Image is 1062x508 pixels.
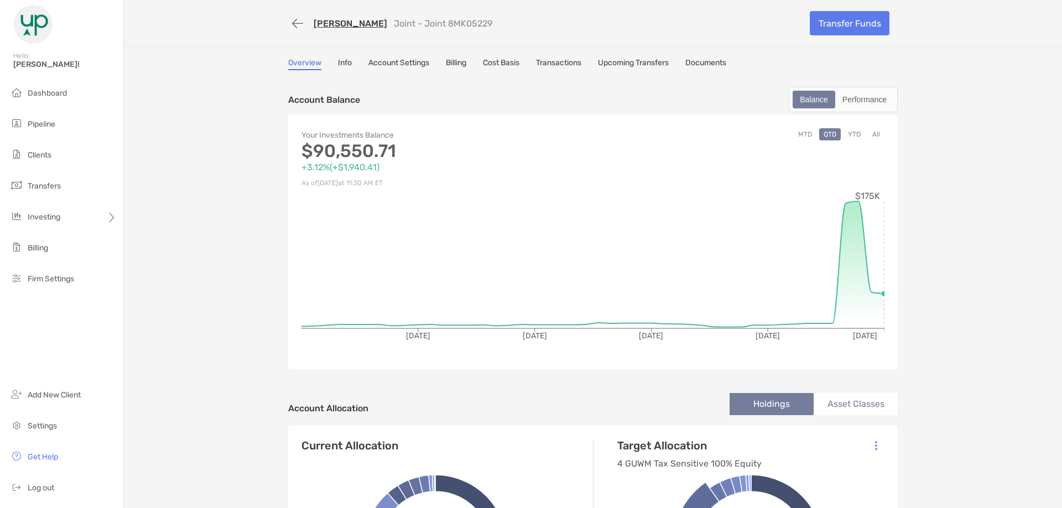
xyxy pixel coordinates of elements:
[875,441,877,451] img: Icon List Menu
[536,58,581,70] a: Transactions
[756,331,780,341] tspan: [DATE]
[10,210,23,223] img: investing icon
[819,128,841,140] button: QTD
[394,18,492,29] p: Joint - Joint 8MK05229
[10,480,23,494] img: logout icon
[10,418,23,432] img: settings icon
[639,331,663,341] tspan: [DATE]
[483,58,519,70] a: Cost Basis
[10,387,23,401] img: add_new_client icon
[617,457,762,470] p: 4 GUWM Tax Sensitive 100% Equity
[617,439,762,452] h4: Target Allocation
[28,421,57,431] span: Settings
[855,191,880,201] tspan: $175K
[853,331,877,341] tspan: [DATE]
[28,452,58,462] span: Get Help
[598,58,669,70] a: Upcoming Transfers
[10,179,23,192] img: transfers icon
[10,449,23,463] img: get-help icon
[338,58,352,70] a: Info
[446,58,466,70] a: Billing
[10,117,23,130] img: pipeline icon
[28,243,48,253] span: Billing
[28,390,81,400] span: Add New Client
[314,18,387,29] a: [PERSON_NAME]
[814,393,898,415] li: Asset Classes
[301,128,593,142] p: Your Investments Balance
[10,148,23,161] img: clients icon
[13,60,117,69] span: [PERSON_NAME]!
[28,483,54,493] span: Log out
[730,393,814,415] li: Holdings
[368,58,429,70] a: Account Settings
[28,88,67,98] span: Dashboard
[301,176,593,190] p: As of [DATE] at 11:30 AM ET
[810,11,889,35] a: Transfer Funds
[288,403,368,413] h4: Account Allocation
[301,439,398,452] h4: Current Allocation
[288,58,321,70] a: Overview
[10,240,23,254] img: billing icon
[28,119,55,129] span: Pipeline
[28,181,61,191] span: Transfers
[28,212,60,222] span: Investing
[10,271,23,285] img: firm-settings icon
[789,87,898,112] div: segmented control
[288,93,360,107] p: Account Balance
[301,160,593,174] p: +3.12% ( +$1,940.41 )
[523,331,547,341] tspan: [DATE]
[794,92,834,107] div: Balance
[844,128,865,140] button: YTD
[685,58,726,70] a: Documents
[301,144,593,158] p: $90,550.71
[836,92,893,107] div: Performance
[28,150,51,160] span: Clients
[13,4,53,44] img: Zoe Logo
[868,128,884,140] button: All
[794,128,816,140] button: MTD
[10,86,23,99] img: dashboard icon
[406,331,430,341] tspan: [DATE]
[28,274,74,284] span: Firm Settings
